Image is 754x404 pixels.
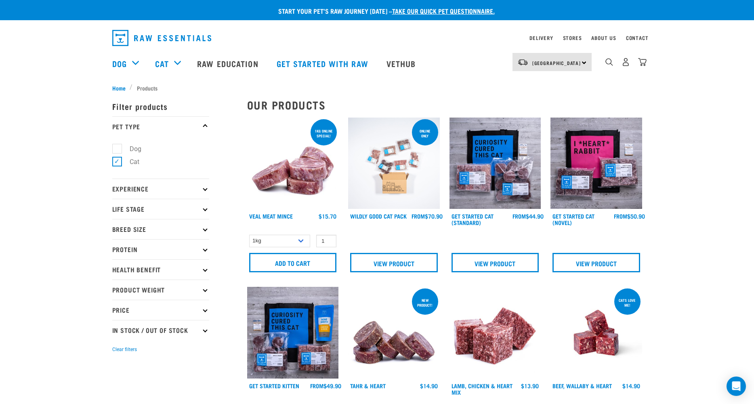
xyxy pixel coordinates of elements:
a: Stores [563,36,582,39]
p: Breed Size [112,219,209,239]
p: Filter products [112,96,209,116]
p: Product Weight [112,280,209,300]
div: 1kg online special! [311,125,337,142]
img: 1160 Veal Meat Mince Medallions 01 [247,118,339,209]
img: Cat 0 2sec [348,118,440,209]
div: $14.90 [622,383,640,389]
input: 1 [316,235,336,247]
a: Vethub [378,47,426,80]
a: take our quick pet questionnaire. [392,9,495,13]
p: Health Benefit [112,259,209,280]
div: $15.70 [319,213,336,219]
img: Raw Essentials 2024 July2572 Beef Wallaby Heart [550,287,642,379]
img: van-moving.png [517,59,528,66]
label: Cat [117,157,143,167]
span: FROM [614,215,627,217]
a: Home [112,84,130,92]
a: Get Started Cat (Novel) [552,215,594,224]
a: View Product [350,253,438,272]
div: $70.90 [412,213,443,219]
a: View Product [552,253,640,272]
img: Raw Essentials Logo [112,30,211,46]
img: Assortment Of Raw Essential Products For Cats Including, Blue And Black Tote Bag With "Curiosity ... [449,118,541,209]
a: Lamb, Chicken & Heart Mix [452,384,512,393]
img: NSP Kitten Update [247,287,339,379]
a: View Product [452,253,539,272]
a: Cat [155,57,169,69]
nav: breadcrumbs [112,84,642,92]
img: user.png [622,58,630,66]
img: home-icon@2x.png [638,58,647,66]
label: Dog [117,144,145,154]
div: $44.90 [512,213,544,219]
a: Get started with Raw [269,47,378,80]
p: Life Stage [112,199,209,219]
div: $50.90 [614,213,645,219]
img: 1124 Lamb Chicken Heart Mix 01 [449,287,541,379]
div: $13.90 [521,383,539,389]
a: Raw Education [189,47,268,80]
a: Dog [112,57,127,69]
img: home-icon-1@2x.png [605,58,613,66]
a: Delivery [529,36,553,39]
span: FROM [412,215,425,217]
h2: Our Products [247,99,642,111]
input: Add to cart [249,253,337,272]
a: Wildly Good Cat Pack [350,215,407,217]
a: Tahr & Heart [350,384,386,387]
a: About Us [591,36,616,39]
div: ONLINE ONLY [412,125,438,142]
a: Contact [626,36,649,39]
div: New product! [412,294,438,311]
div: Open Intercom Messenger [727,377,746,396]
a: Get Started Cat (Standard) [452,215,494,224]
div: $49.90 [310,383,341,389]
div: Cats love me! [614,294,641,311]
p: Price [112,300,209,320]
img: 1093 Wallaby Heart Medallions 01 [348,287,440,379]
a: Beef, Wallaby & Heart [552,384,612,387]
img: Assortment Of Raw Essential Products For Cats Including, Pink And Black Tote Bag With "I *Heart* ... [550,118,642,209]
a: Get Started Kitten [249,384,299,387]
p: Protein [112,239,209,259]
span: FROM [310,384,323,387]
span: [GEOGRAPHIC_DATA] [532,61,581,64]
span: FROM [512,215,526,217]
p: Experience [112,179,209,199]
nav: dropdown navigation [106,27,649,49]
button: Clear filters [112,346,137,353]
div: $14.90 [420,383,438,389]
a: Veal Meat Mince [249,215,293,217]
p: In Stock / Out Of Stock [112,320,209,340]
p: Pet Type [112,116,209,137]
span: Home [112,84,126,92]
